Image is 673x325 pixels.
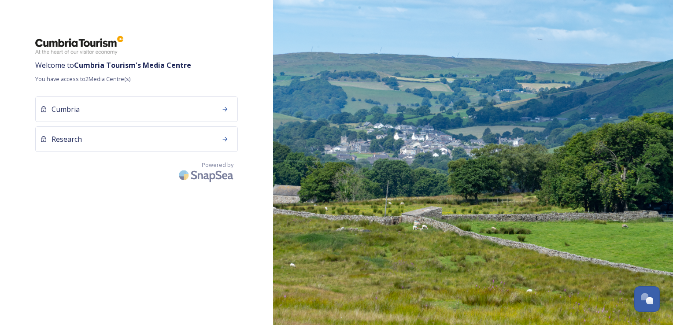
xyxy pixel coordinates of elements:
[176,165,238,185] img: SnapSea Logo
[52,104,80,114] span: Cumbria
[634,286,660,312] button: Open Chat
[35,75,238,83] span: You have access to 2 Media Centre(s).
[35,126,238,156] a: Research
[35,60,238,70] span: Welcome to
[202,161,233,169] span: Powered by
[35,96,238,126] a: Cumbria
[52,134,82,144] span: Research
[35,35,123,55] img: ct_logo.png
[74,60,191,70] strong: Cumbria Tourism 's Media Centre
